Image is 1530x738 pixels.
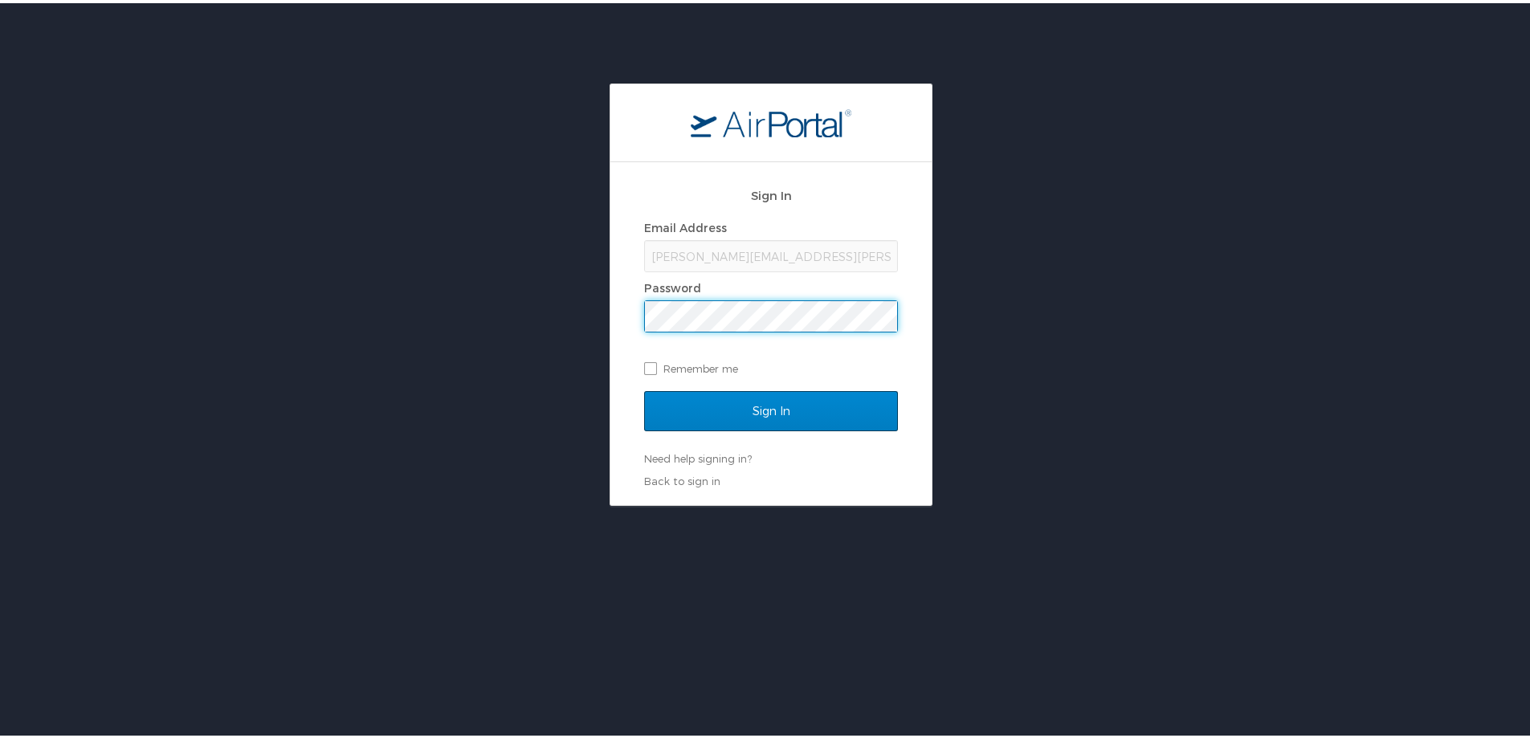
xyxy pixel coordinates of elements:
a: Back to sign in [644,471,720,484]
label: Remember me [644,353,898,377]
img: logo [691,105,851,134]
label: Email Address [644,218,727,231]
label: Password [644,278,701,292]
h2: Sign In [644,183,898,202]
a: Need help signing in? [644,449,752,462]
input: Sign In [644,388,898,428]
